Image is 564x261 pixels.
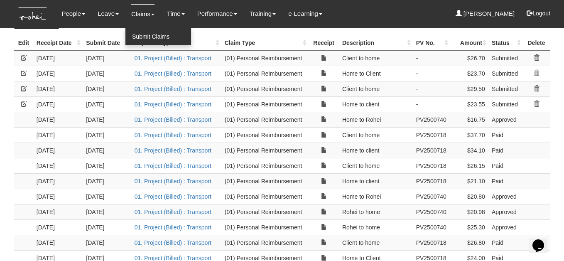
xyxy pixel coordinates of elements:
td: Client to home [339,50,413,66]
a: 01. Project (Billed) : Transport [135,55,211,62]
td: PV2500718 [413,127,450,143]
th: Receipt Date : activate to sort column ascending [33,35,83,51]
td: PV2500718 [413,173,450,189]
td: $26.80 [450,235,488,250]
a: 01. Project (Billed) : Transport [135,147,211,154]
button: Logout [521,3,556,23]
td: $23.55 [450,96,488,112]
th: Claim Type : activate to sort column ascending [221,35,309,51]
td: [DATE] [33,50,83,66]
a: 01. Project (Billed) : Transport [135,86,211,92]
td: [DATE] [83,219,131,235]
td: [DATE] [83,112,131,127]
iframe: chat widget [529,228,556,253]
td: (01) Personal Reimbursement [221,158,309,173]
td: $26.15 [450,158,488,173]
td: [DATE] [33,158,83,173]
td: Client to home [339,235,413,250]
td: (01) Personal Reimbursement [221,143,309,158]
th: Receipt [309,35,339,51]
a: [PERSON_NAME] [456,4,515,23]
th: PV No. : activate to sort column ascending [413,35,450,51]
td: Paid [488,143,523,158]
td: [DATE] [33,81,83,96]
td: Paid [488,235,523,250]
td: PV2500718 [413,143,450,158]
td: [DATE] [83,81,131,96]
td: $20.80 [450,189,488,204]
td: PV2500740 [413,112,450,127]
td: $16.75 [450,112,488,127]
td: [DATE] [83,66,131,81]
td: [DATE] [33,235,83,250]
a: Claims [131,4,154,24]
td: [DATE] [83,189,131,204]
a: Submit Claims [125,28,191,45]
a: Training [250,4,276,23]
td: Home to client [339,143,413,158]
td: (01) Personal Reimbursement [221,189,309,204]
a: 01. Project (Billed) : Transport [135,132,211,138]
td: $26.70 [450,50,488,66]
td: Client to home [339,127,413,143]
td: $25.30 [450,219,488,235]
td: (01) Personal Reimbursement [221,127,309,143]
td: - [413,96,450,112]
td: Submitted [488,81,523,96]
td: PV2500740 [413,189,450,204]
a: 01. Project (Billed) : Transport [135,209,211,215]
th: Edit [14,35,33,51]
td: [DATE] [83,127,131,143]
td: - [413,66,450,81]
td: (01) Personal Reimbursement [221,219,309,235]
td: PV2500740 [413,204,450,219]
td: Paid [488,127,523,143]
td: Submitted [488,96,523,112]
td: $29.50 [450,81,488,96]
td: - [413,50,450,66]
th: Status : activate to sort column ascending [488,35,523,51]
td: $23.70 [450,66,488,81]
td: Submitted [488,66,523,81]
td: (01) Personal Reimbursement [221,50,309,66]
td: Home to client [339,173,413,189]
td: PV2500740 [413,219,450,235]
td: [DATE] [33,127,83,143]
td: Home to Rohei [339,189,413,204]
a: 01. Project (Billed) : Transport [135,239,211,246]
a: 01. Project (Billed) : Transport [135,193,211,200]
td: PV2500718 [413,235,450,250]
a: 01. Project (Billed) : Transport [135,224,211,231]
td: Home to Client [339,66,413,81]
td: Client to home [339,158,413,173]
a: Leave [98,4,119,23]
a: 01. Project (Billed) : Transport [135,116,211,123]
td: [DATE] [33,143,83,158]
a: 01. Project (Billed) : Transport [135,178,211,185]
td: [DATE] [33,204,83,219]
td: Home to Rohei [339,112,413,127]
td: (01) Personal Reimbursement [221,96,309,112]
th: Delete [523,35,550,51]
td: [DATE] [83,50,131,66]
a: Performance [197,4,237,23]
td: - [413,81,450,96]
td: (01) Personal Reimbursement [221,235,309,250]
td: [DATE] [83,204,131,219]
td: $20.98 [450,204,488,219]
td: (01) Personal Reimbursement [221,81,309,96]
td: (01) Personal Reimbursement [221,66,309,81]
td: [DATE] [83,173,131,189]
a: Time [167,4,185,23]
td: [DATE] [83,96,131,112]
td: (01) Personal Reimbursement [221,204,309,219]
td: Submitted [488,50,523,66]
td: PV2500718 [413,158,450,173]
a: People [61,4,85,23]
td: [DATE] [33,173,83,189]
td: Rohei to home [339,204,413,219]
a: e-Learning [288,4,322,23]
a: 01. Project (Billed) : Transport [135,101,211,108]
a: 01. Project (Billed) : Transport [135,163,211,169]
td: [DATE] [83,143,131,158]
